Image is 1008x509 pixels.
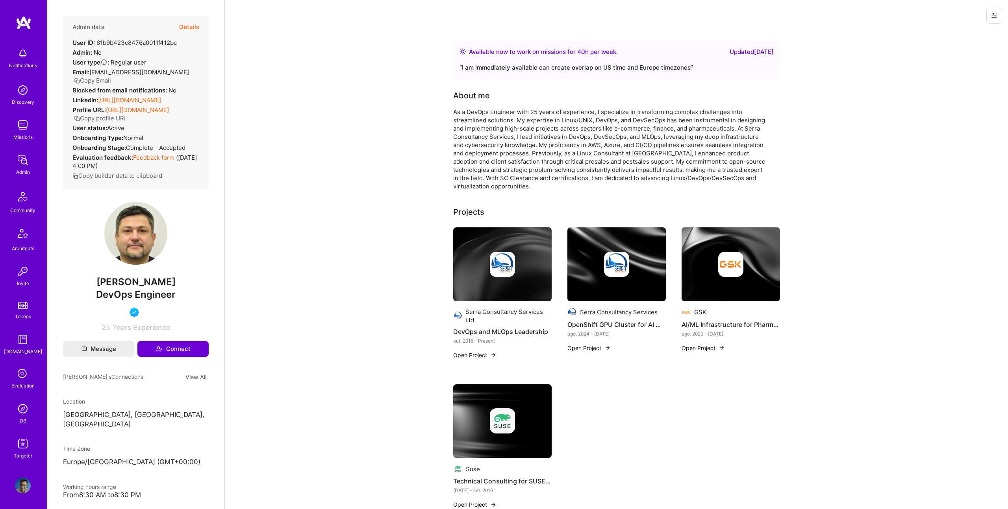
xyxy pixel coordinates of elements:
[453,351,497,359] button: Open Project
[13,133,33,141] div: Missions
[580,308,658,316] div: Serra Consultancy Services
[72,172,162,180] button: Copy builder data to clipboard
[72,144,126,151] strong: Onboarding Stage:
[82,346,87,352] i: icon Mail
[15,152,31,168] img: admin teamwork
[15,117,31,133] img: teamwork
[72,134,123,142] strong: Onboarding Type:
[453,108,768,190] div: As a DevOps Engineer with 25 years of experience, I specialize in transforming complex challenges...
[63,410,209,429] p: [GEOGRAPHIC_DATA], [GEOGRAPHIC_DATA], [GEOGRAPHIC_DATA]
[15,332,31,347] img: guide book
[72,48,102,57] div: No
[104,202,167,265] img: User Avatar
[730,47,774,57] div: Updated [DATE]
[113,323,170,332] span: Years Experience
[490,252,515,277] img: Company logo
[98,96,161,104] a: [URL][DOMAIN_NAME]
[490,352,497,358] img: arrow-right
[604,252,629,277] img: Company logo
[4,347,42,356] div: [DOMAIN_NAME]
[72,58,146,66] div: Regular user
[15,264,31,279] img: Invite
[15,401,31,417] img: Admin Search
[567,227,666,301] img: cover
[15,478,31,493] img: User Avatar
[179,16,199,39] button: Details
[183,373,209,382] button: View All
[682,319,780,330] h4: AI/ML Infrastructure for Pharma R&D
[102,323,110,332] span: 25
[89,68,189,76] span: [EMAIL_ADDRESS][DOMAIN_NAME]
[100,59,107,66] i: Help
[18,302,28,309] img: tokens
[490,408,515,433] img: Company logo
[15,46,31,61] img: bell
[74,78,80,84] i: icon Copy
[72,106,106,114] strong: Profile URL:
[453,90,490,101] div: About me
[72,86,176,94] div: No
[72,49,92,56] strong: Admin:
[453,476,552,486] h4: Technical Consulting for SUSE Products
[106,106,169,114] a: [URL][DOMAIN_NAME]
[567,344,611,352] button: Open Project
[72,68,89,76] strong: Email:
[72,124,107,132] strong: User status:
[72,24,105,31] h4: Admin data
[490,502,497,508] img: arrow-right
[72,59,109,66] strong: User type :
[13,478,33,493] a: User Avatar
[15,436,31,452] img: Skill Targeter
[466,465,480,473] div: Suse
[63,397,209,406] div: Location
[63,341,134,357] button: Message
[9,61,37,70] div: Notifications
[577,48,585,55] span: 40
[682,344,725,352] button: Open Project
[96,289,176,300] span: DevOps Engineer
[107,124,124,132] span: Active
[15,367,30,382] i: icon SelectionTeam
[453,486,552,494] div: [DATE] - set. 2016
[453,227,552,301] img: cover
[453,500,497,509] button: Open Project
[72,173,78,179] i: icon Copy
[453,206,484,218] div: Projects
[567,319,666,330] h4: OpenShift GPU Cluster for AI Workloads
[137,341,209,357] button: Connect
[453,326,552,337] h4: DevOps and MLOps Leadership
[682,330,780,338] div: ago. 2020 - [DATE]
[72,96,98,104] strong: LinkedIn:
[16,168,30,176] div: Admin
[63,491,209,499] div: From 8:30 AM to 8:30 PM
[567,330,666,338] div: ago. 2024 - [DATE]
[719,345,725,351] img: arrow-right
[74,76,111,85] button: Copy Email
[156,345,163,352] i: icon Connect
[17,279,29,288] div: Invite
[16,16,31,30] img: logo
[72,39,177,47] div: 61b9b423c8476a0011f412bc
[11,382,35,390] div: Evaluation
[10,206,35,214] div: Community
[72,154,133,161] strong: Evaluation feedback:
[682,308,691,317] img: Company logo
[74,116,80,122] i: icon Copy
[718,252,743,277] img: Company logo
[63,276,209,288] span: [PERSON_NAME]
[63,483,116,490] span: Working hours range
[15,312,31,321] div: Tokens
[74,114,127,122] button: Copy profile URL
[126,144,185,151] span: Complete - Accepted
[694,308,706,316] div: GSK
[13,225,32,244] img: Architects
[63,457,209,467] p: Europe/[GEOGRAPHIC_DATA] (GMT+00:00 )
[133,154,174,161] a: Feedback form
[72,153,199,170] div: ( [DATE] 4:00 PM )
[465,308,551,324] div: Serra Consultancy Services Ltd
[20,417,26,425] div: DB
[72,39,95,46] strong: User ID:
[15,82,31,98] img: discovery
[63,445,90,452] span: Time Zone
[453,311,463,321] img: Company logo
